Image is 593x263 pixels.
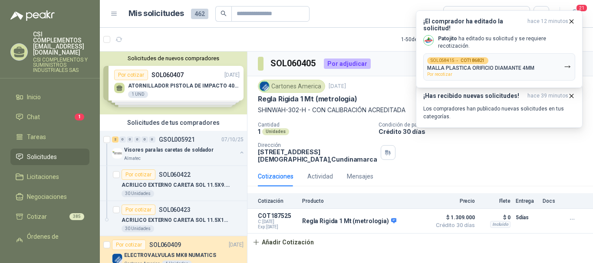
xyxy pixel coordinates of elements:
[449,9,467,19] div: Todas
[258,122,372,128] p: Cantidad
[527,92,568,100] span: hace 39 minutos
[27,92,41,102] span: Inicio
[329,82,346,91] p: [DATE]
[149,242,181,248] p: SOL060409
[258,212,297,219] p: COT187525
[10,89,89,105] a: Inicio
[221,136,244,144] p: 07/10/25
[516,212,537,223] p: 5 días
[438,36,457,42] b: Patojito
[134,136,141,143] div: 0
[159,172,191,178] p: SOL060422
[100,201,247,236] a: Por cotizarSOL060423ACRILICO EXTERNO CARETA SOL 11.5X10.5CM – careta Furius30 Unidades
[122,205,155,215] div: Por cotizar
[490,221,511,228] div: Incluido
[112,134,245,162] a: 2 0 0 0 0 0 GSOL00592107/10/25 Company LogoVisores para las caretas de soldadorAlmatec
[427,65,534,71] p: MALLA PLASTICA ORIFICIO DIAMANTE 4MM
[401,32,455,46] div: 1 - 50 de 346
[379,122,590,128] p: Condición de pago
[461,58,485,63] b: COT186821
[122,190,154,197] div: 30 Unidades
[100,52,247,114] div: Solicitudes de nuevos compradoresPor cotizarSOL060407[DATE] ATORNILLADOR PISTOLA DE IMPACTO 400NM...
[423,92,524,100] h3: ¡Has recibido nuevas solicitudes!
[416,85,583,128] button: ¡Has recibido nuevas solicitudes!hace 39 minutos Los compradores han publicado nuevas solicitudes...
[427,72,452,77] span: Por recotizar
[258,128,260,135] p: 1
[10,228,89,254] a: Órdenes de Compra
[416,10,583,88] button: ¡El comprador ha editado la solicitud!hace 12 minutos Company LogoPatojito ha editado su solicitu...
[10,188,89,205] a: Negociaciones
[142,136,148,143] div: 0
[423,105,575,120] p: Los compradores han publicado nuevas solicitudes en tus categorías.
[10,208,89,225] a: Cotizar385
[124,146,214,154] p: Visores para las caretas de soldador
[27,152,57,162] span: Solicitudes
[124,251,216,260] p: ELECTROVALVULAS MK8 NUMATICS
[159,207,191,213] p: SOL060423
[324,58,371,69] div: Por adjudicar
[302,198,426,204] p: Producto
[423,18,524,32] h3: ¡El comprador ha editado la solicitud!
[27,132,46,142] span: Tareas
[10,109,89,125] a: Chat1
[10,169,89,185] a: Licitaciones
[33,31,89,55] p: CSI COMPLEMENTOS [EMAIL_ADDRESS][DOMAIN_NAME]
[27,172,59,182] span: Licitaciones
[122,169,155,180] div: Por cotizar
[10,149,89,165] a: Solicitudes
[159,136,195,143] p: GSOL005921
[258,80,325,93] div: Cartones America
[128,7,184,20] h1: Mis solicitudes
[258,94,357,104] p: Regla Rigida 1 Mt (metrologia)
[27,112,40,122] span: Chat
[258,142,377,148] p: Dirección
[543,198,560,204] p: Docs
[427,57,488,64] div: SOL058415 →
[307,172,333,181] div: Actividad
[260,81,269,91] img: Company Logo
[347,172,373,181] div: Mensajes
[69,213,84,220] span: 385
[432,198,475,204] p: Precio
[10,10,55,21] img: Logo peakr
[124,155,141,162] p: Almatec
[567,6,583,22] button: 21
[100,166,247,201] a: Por cotizarSOL060422ACRILICO EXTERNO CARETA SOL 11.5X9.5CM30 Unidades
[27,212,47,221] span: Cotizar
[122,216,230,224] p: ACRILICO EXTERNO CARETA SOL 11.5X10.5CM – careta Furius
[149,136,155,143] div: 0
[424,36,433,45] img: Company Logo
[258,224,297,230] span: Exp: [DATE]
[112,240,146,250] div: Por cotizar
[480,198,511,204] p: Flete
[103,55,244,62] button: Solicitudes de nuevos compradores
[527,18,568,32] span: hace 12 minutos
[247,234,319,251] button: Añadir Cotización
[379,128,590,135] p: Crédito 30 días
[27,232,81,251] span: Órdenes de Compra
[432,212,475,223] span: $ 1.309.000
[258,105,583,115] p: SHINWAH-302-H - CON CALIBRACIÓN ACREDITADA
[127,136,133,143] div: 0
[432,223,475,228] span: Crédito 30 días
[112,148,122,159] img: Company Logo
[100,114,247,131] div: Solicitudes de tus compradores
[262,128,289,135] div: Unidades
[75,114,84,120] span: 1
[258,198,297,204] p: Cotización
[119,136,126,143] div: 0
[122,181,230,189] p: ACRILICO EXTERNO CARETA SOL 11.5X9.5CM
[112,136,119,143] div: 2
[423,53,575,81] button: SOL058415→COT186821MALLA PLASTICA ORIFICIO DIAMANTE 4MMPor recotizar
[302,218,396,225] p: Regla Rigida 1 Mt (metrologia)
[480,212,511,223] p: $ 0
[516,198,537,204] p: Entrega
[221,10,227,16] span: search
[576,4,588,12] span: 21
[438,35,575,50] p: ha editado su solicitud y se requiere recotización.
[258,219,297,224] span: C: [DATE]
[258,172,293,181] div: Cotizaciones
[27,192,67,201] span: Negociaciones
[270,57,317,70] h3: SOL060405
[191,9,208,19] span: 462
